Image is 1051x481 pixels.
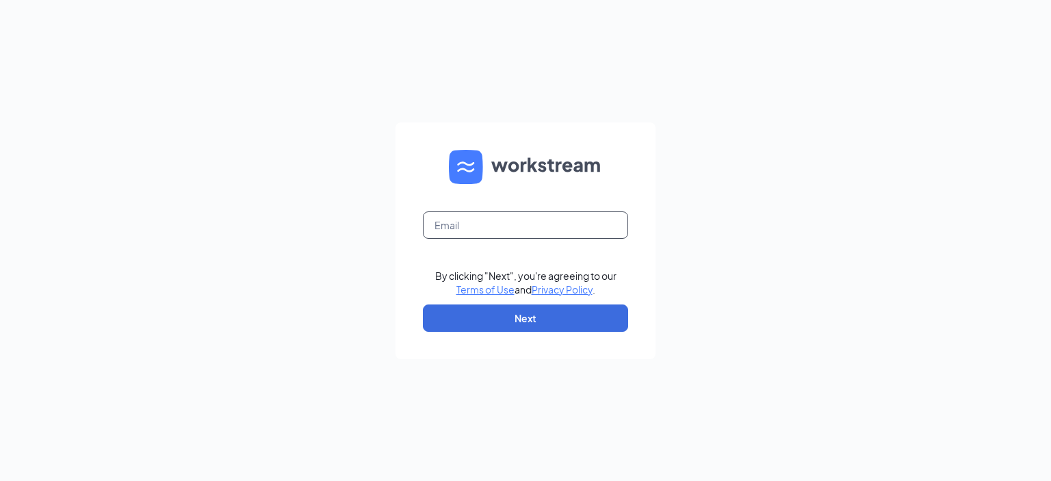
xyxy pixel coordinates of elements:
[449,150,602,184] img: WS logo and Workstream text
[435,269,617,296] div: By clicking "Next", you're agreeing to our and .
[456,283,515,296] a: Terms of Use
[423,211,628,239] input: Email
[532,283,593,296] a: Privacy Policy
[423,304,628,332] button: Next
